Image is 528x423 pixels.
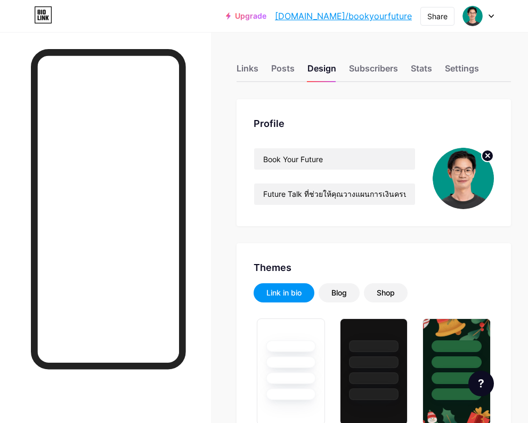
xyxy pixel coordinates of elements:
[445,62,479,81] div: Settings
[271,62,295,81] div: Posts
[254,183,415,205] input: Bio
[433,148,494,209] img: bookyourfuture
[254,148,415,170] input: Name
[349,62,398,81] div: Subscribers
[275,10,412,22] a: [DOMAIN_NAME]/bookyourfuture
[266,288,302,298] div: Link in bio
[254,116,494,131] div: Profile
[462,6,483,26] img: bookyourfuture
[307,62,336,81] div: Design
[427,11,448,22] div: Share
[226,12,266,20] a: Upgrade
[411,62,432,81] div: Stats
[377,288,395,298] div: Shop
[331,288,347,298] div: Blog
[254,260,494,275] div: Themes
[237,62,258,81] div: Links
